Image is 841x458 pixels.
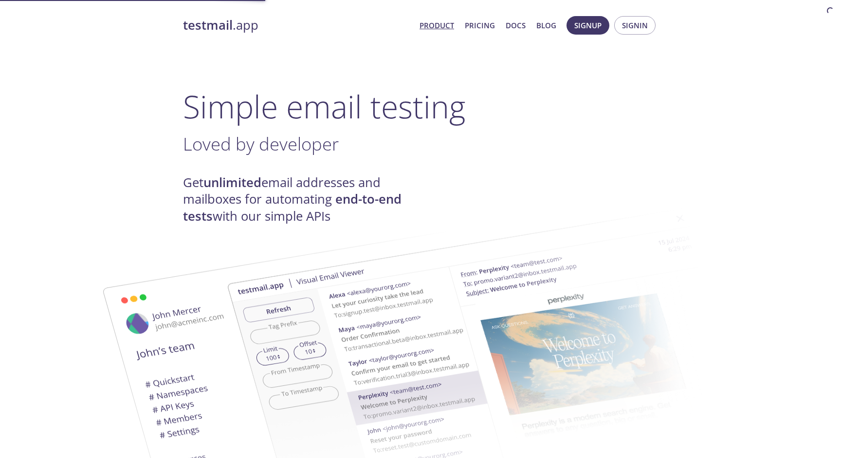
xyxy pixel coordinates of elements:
[183,174,420,225] h4: Get email addresses and mailboxes for automating with our simple APIs
[622,19,648,32] span: Signin
[567,16,609,35] button: Signup
[420,19,454,32] a: Product
[183,88,658,125] h1: Simple email testing
[465,19,495,32] a: Pricing
[203,174,261,191] strong: unlimited
[614,16,656,35] button: Signin
[574,19,602,32] span: Signup
[183,132,339,156] span: Loved by developer
[183,191,402,224] strong: end-to-end tests
[536,19,556,32] a: Blog
[183,17,233,34] strong: testmail
[183,17,412,34] a: testmail.app
[506,19,526,32] a: Docs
